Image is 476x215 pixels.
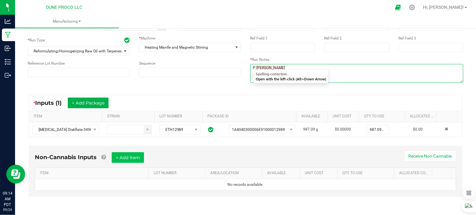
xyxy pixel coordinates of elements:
span: In Sync [208,126,213,133]
span: 1A4040300006E91000012989 [232,127,285,132]
a: Sortable [441,114,455,119]
span: g [316,127,318,132]
div: Manage settings [408,4,416,10]
button: Receive Non-Cannabis [404,151,456,161]
span: Non-Cannabis Inputs [35,154,97,161]
inline-svg: Inventory [5,59,11,65]
a: Unit CostSortable [333,114,357,119]
span: Machine [141,36,155,40]
span: Reformulating/Homogenizing Raw Oil with Terpenes [28,47,121,56]
span: Open Ecommerce Menu [391,1,405,13]
p: 09:14 AM PDT [3,191,12,207]
span: Sequence [139,61,155,66]
a: Add Non-Cannabis items that were also consumed in the run (e.g. gloves and packaging); Also add N... [101,154,106,161]
a: AVAILABLESortable [267,171,297,176]
span: Ref Field 2 [324,36,342,40]
td: No records available. [35,179,456,190]
span: 987.09 [303,127,315,132]
span: Inputs (1) [35,99,68,106]
a: LOT NUMBERSortable [154,171,203,176]
a: Allocated CostSortable [410,114,434,119]
span: In Sync [124,36,130,44]
span: Run Notes [250,57,270,62]
span: ETH12989 [160,125,192,134]
span: Manufacturing [15,19,119,24]
a: LOT NUMBERSortable [159,114,200,119]
span: Heating Mantle and Magnetic Stirring [139,43,233,52]
span: Hi, [PERSON_NAME]! [423,5,464,10]
inline-svg: Manufacturing [5,32,11,38]
iframe: Resource center [6,165,25,184]
span: Reference Lot Number [28,61,65,66]
a: PACKAGE IDSortable [207,114,294,119]
span: [MEDICAL_DATA] Distillate-3496424 [33,125,91,134]
inline-svg: Outbound [5,72,11,78]
span: $0.00000 [335,127,351,132]
a: Unit CostSortable [305,171,335,176]
button: + Add Package [68,98,109,108]
button: + Add Item [112,152,144,163]
a: Sortable [437,171,449,176]
span: Ref Field 3 [399,36,416,40]
a: AREA/LOCATIONSortable [210,171,259,176]
a: ITEMSortable [34,114,99,119]
a: AVAILABLESortable [302,114,325,119]
a: QTY TO USESortable [364,114,403,119]
a: ITEMSortable [40,171,146,176]
inline-svg: Inbound [5,45,11,51]
span: DUNE PROCO LLC [46,5,82,10]
span: Ref Field 1 [250,36,268,40]
span: Run Type [28,37,45,43]
a: STRAINSortable [107,114,152,119]
a: Manufacturing [15,15,119,28]
a: QTY TO USESortable [343,171,392,176]
a: Allocated CostSortable [399,171,430,176]
inline-svg: Analytics [5,18,11,24]
p: 09/24 [3,207,12,212]
span: $0.00 [413,127,423,132]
